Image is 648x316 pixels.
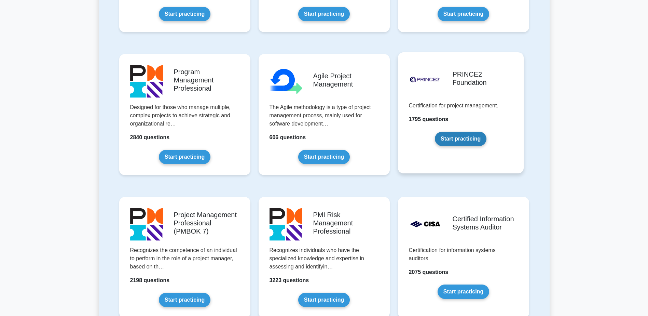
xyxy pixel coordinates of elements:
a: Start practicing [159,7,210,21]
a: Start practicing [435,132,486,146]
a: Start practicing [298,150,350,164]
a: Start practicing [438,7,489,21]
a: Start practicing [159,150,210,164]
a: Start practicing [159,293,210,307]
a: Start practicing [438,285,489,299]
a: Start practicing [298,293,350,307]
a: Start practicing [298,7,350,21]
